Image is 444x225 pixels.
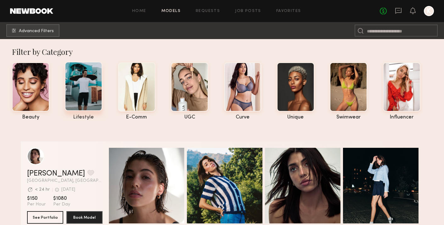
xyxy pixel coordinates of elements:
[12,47,438,57] div: Filter by Category
[224,115,261,120] div: curve
[132,9,146,13] a: Home
[35,187,50,192] div: < 24 hr
[27,202,46,207] span: Per Hour
[383,115,420,120] div: influencer
[235,9,261,13] a: Job Posts
[19,29,54,33] span: Advanced Filters
[196,9,220,13] a: Requests
[161,9,181,13] a: Models
[61,187,75,192] div: [DATE]
[27,211,63,224] button: See Portfolio
[12,115,49,120] div: beauty
[6,24,59,37] button: Advanced Filters
[27,195,46,202] span: $150
[27,170,85,177] a: [PERSON_NAME]
[66,211,103,224] button: Book Model
[65,115,102,120] div: lifestyle
[424,6,434,16] a: K
[277,115,314,120] div: unique
[27,179,103,183] span: [GEOGRAPHIC_DATA], [GEOGRAPHIC_DATA]
[171,115,208,120] div: UGC
[276,9,301,13] a: Favorites
[330,115,367,120] div: swimwear
[53,202,70,207] span: Per Day
[118,115,155,120] div: e-comm
[53,195,70,202] span: $1080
